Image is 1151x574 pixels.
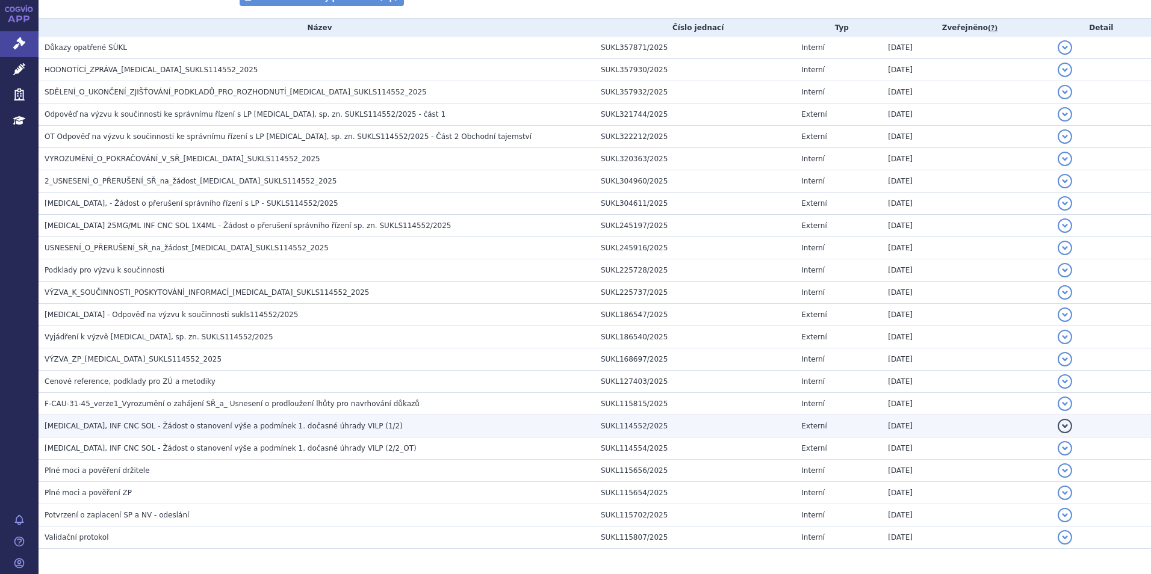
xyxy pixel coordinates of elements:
td: [DATE] [882,259,1051,282]
button: detail [1058,508,1072,522]
span: KEYTRUDA 25MG/ML INF CNC SOL 1X4ML - Žádost o přerušení správního řízení sp. zn. SUKLS114552/2025 [45,221,451,230]
span: Externí [801,221,827,230]
button: detail [1058,530,1072,545]
span: Validační protokol [45,533,109,542]
td: SUKL186547/2025 [595,304,795,326]
td: SUKL115702/2025 [595,504,795,526]
span: Externí [801,333,827,341]
td: [DATE] [882,415,1051,437]
td: [DATE] [882,103,1051,126]
td: SUKL304960/2025 [595,170,795,193]
span: OT Odpověď na výzvu k součinnosti ke správnímu řízení s LP Keytruda, sp. zn. SUKLS114552/2025 - Č... [45,132,532,141]
span: Důkazy opatřené SÚKL [45,43,127,52]
span: Interní [801,489,825,497]
td: SUKL168697/2025 [595,348,795,371]
td: [DATE] [882,282,1051,304]
button: detail [1058,63,1072,77]
th: Typ [795,19,882,37]
button: detail [1058,129,1072,144]
span: Interní [801,511,825,519]
span: KEYTRUDA, INF CNC SOL - Žádost o stanovení výše a podmínek 1. dočasné úhrady VILP (1/2) [45,422,403,430]
span: F-CAU-31-45_verze1_Vyrozumění o zahájení SŘ_a_ Usnesení o prodloužení lhůty pro navrhování důkazů [45,400,420,408]
span: Externí [801,422,827,430]
th: Číslo jednací [595,19,795,37]
td: SUKL115807/2025 [595,526,795,549]
span: Interní [801,533,825,542]
button: detail [1058,441,1072,455]
td: SUKL115654/2025 [595,482,795,504]
td: SUKL225728/2025 [595,259,795,282]
td: SUKL127403/2025 [595,371,795,393]
span: Interní [801,177,825,185]
td: SUKL357871/2025 [595,37,795,59]
button: detail [1058,330,1072,344]
span: Interní [801,400,825,408]
td: SUKL304611/2025 [595,193,795,215]
span: KEYTRUDA, INF CNC SOL - Žádost o stanovení výše a podmínek 1. dočasné úhrady VILP (2/2_OT) [45,444,417,452]
td: [DATE] [882,237,1051,259]
td: [DATE] [882,526,1051,549]
span: 2_USNESENÍ_O_PŘERUŠENÍ_SŘ_na_žádost_KEYTRUDA_SUKLS114552_2025 [45,177,337,185]
span: Externí [801,310,827,319]
td: SUKL245197/2025 [595,215,795,237]
th: Název [39,19,595,37]
button: detail [1058,196,1072,211]
td: [DATE] [882,215,1051,237]
span: Interní [801,155,825,163]
abbr: (?) [988,24,997,32]
span: KEYTRUDA - Odpověď na výzvu k součinnosti sukls114552/2025 [45,310,298,319]
span: VÝZVA_ZP_KEYTRUDA_SUKLS114552_2025 [45,355,222,363]
span: Interní [801,88,825,96]
span: Vyjádření k výzvě KEYTRUDA, sp. zn. SUKLS114552/2025 [45,333,273,341]
button: detail [1058,352,1072,366]
span: SDĚLENÍ_O_UKONČENÍ_ZJIŠŤOVÁNÍ_PODKLADŮ_PRO_ROZHODNUTÍ_KEYTRUDA_SUKLS114552_2025 [45,88,427,96]
th: Detail [1052,19,1151,37]
td: SUKL115656/2025 [595,460,795,482]
span: Externí [801,132,827,141]
td: [DATE] [882,148,1051,170]
button: detail [1058,463,1072,478]
span: Interní [801,266,825,274]
span: Plné moci a pověření držitele [45,466,150,475]
button: detail [1058,241,1072,255]
span: Interní [801,466,825,475]
span: Externí [801,444,827,452]
td: [DATE] [882,437,1051,460]
td: [DATE] [882,504,1051,526]
button: detail [1058,107,1072,122]
span: Potvrzení o zaplacení SP a NV - odeslání [45,511,189,519]
span: USNESENÍ_O_PŘERUŠENÍ_SŘ_na_žádost_KEYTRUDA_SUKLS114552_2025 [45,244,329,252]
span: HODNOTÍCÍ_ZPRÁVA_KEYTRUDA_SUKLS114552_2025 [45,66,258,74]
td: [DATE] [882,170,1051,193]
td: [DATE] [882,81,1051,103]
span: VÝZVA_K_SOUČINNOSTI_POSKYTOVÁNÍ_INFORMACÍ_KEYTRUDA_SUKLS114552_2025 [45,288,369,297]
button: detail [1058,85,1072,99]
td: [DATE] [882,371,1051,393]
span: Podklady pro výzvu k součinnosti [45,266,164,274]
button: detail [1058,40,1072,55]
button: detail [1058,152,1072,166]
button: detail [1058,174,1072,188]
span: Plné moci a pověření ZP [45,489,132,497]
td: SUKL320363/2025 [595,148,795,170]
span: Cenové reference, podklady pro ZÚ a metodiky [45,377,216,386]
td: SUKL321744/2025 [595,103,795,126]
td: SUKL114554/2025 [595,437,795,460]
td: SUKL357932/2025 [595,81,795,103]
span: Interní [801,355,825,363]
td: [DATE] [882,460,1051,482]
span: KEYTRUDA, - Žádost o přerušení správního řízení s LP - SUKLS114552/2025 [45,199,338,208]
span: Interní [801,377,825,386]
button: detail [1058,263,1072,277]
button: detail [1058,374,1072,389]
th: Zveřejněno [882,19,1051,37]
span: Externí [801,199,827,208]
td: SUKL115815/2025 [595,393,795,415]
button: detail [1058,218,1072,233]
button: detail [1058,307,1072,322]
span: Externí [801,110,827,119]
button: detail [1058,486,1072,500]
td: SUKL225737/2025 [595,282,795,304]
td: SUKL322212/2025 [595,126,795,148]
td: [DATE] [882,59,1051,81]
